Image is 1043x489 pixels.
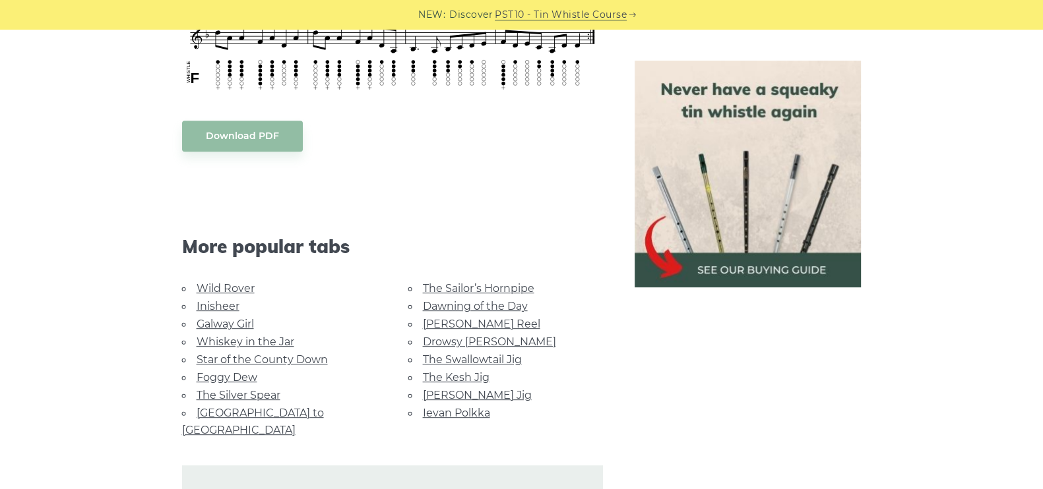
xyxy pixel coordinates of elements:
a: Galway Girl [197,318,254,330]
a: [PERSON_NAME] Reel [423,318,540,330]
a: Star of the County Down [197,353,328,366]
a: The Swallowtail Jig [423,353,522,366]
span: More popular tabs [182,235,603,258]
a: PST10 - Tin Whistle Course [495,7,627,22]
img: tin whistle buying guide [635,61,862,287]
a: [PERSON_NAME] Jig [423,389,532,401]
a: The Kesh Jig [423,371,490,384]
a: Inisheer [197,300,239,312]
a: The Silver Spear [197,389,280,401]
a: Download PDF [182,121,303,152]
a: Foggy Dew [197,371,257,384]
a: Wild Rover [197,282,255,295]
a: Ievan Polkka [423,407,490,419]
a: [GEOGRAPHIC_DATA] to [GEOGRAPHIC_DATA] [182,407,324,436]
span: Discover [449,7,493,22]
span: NEW: [418,7,445,22]
a: The Sailor’s Hornpipe [423,282,534,295]
a: Drowsy [PERSON_NAME] [423,335,556,348]
a: Dawning of the Day [423,300,528,312]
a: Whiskey in the Jar [197,335,294,348]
